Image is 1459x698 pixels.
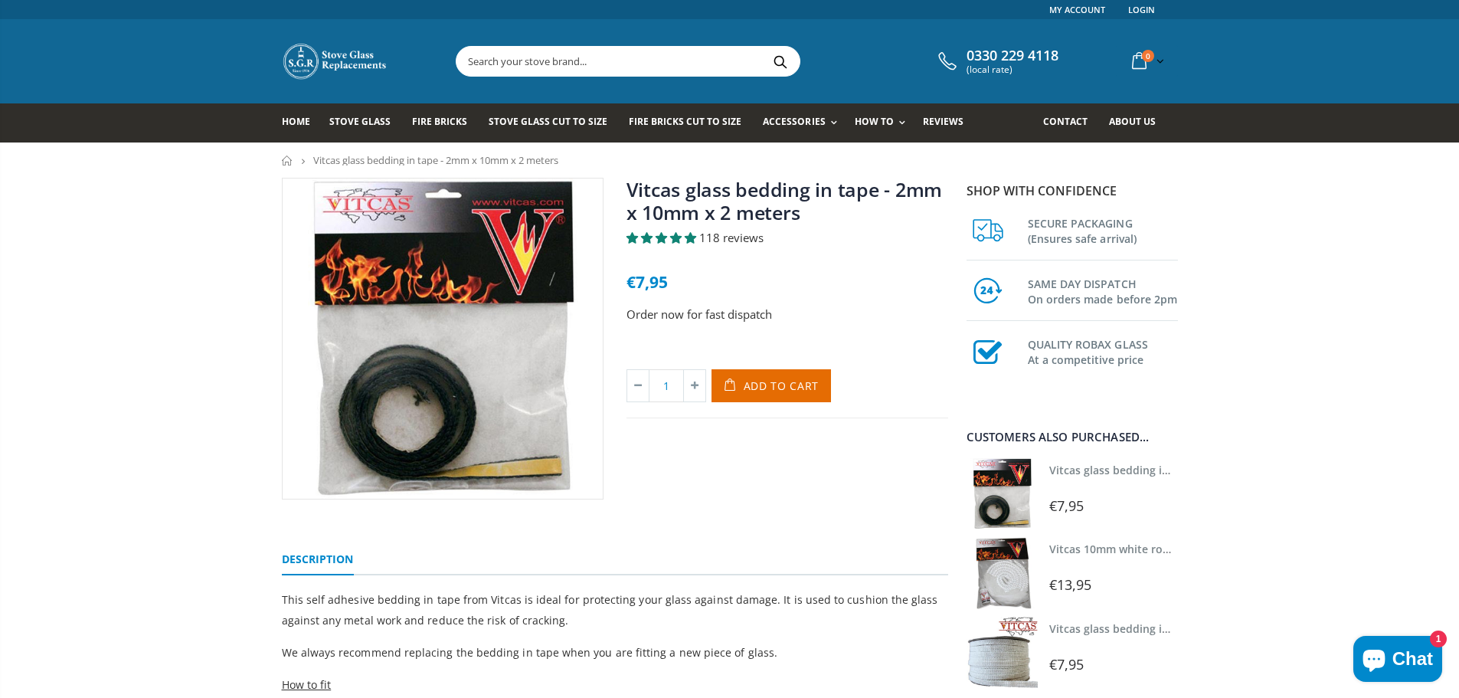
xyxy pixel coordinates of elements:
[1049,655,1084,673] span: €7,95
[489,103,619,143] a: Stove Glass Cut To Size
[629,115,741,128] span: Fire Bricks Cut To Size
[282,103,322,143] a: Home
[626,306,948,323] p: Order now for fast dispatch
[1349,636,1447,686] inbox-online-store-chat: Shopify online store chat
[855,115,894,128] span: How To
[712,369,832,402] button: Add to Cart
[313,153,558,167] span: Vitcas glass bedding in tape - 2mm x 10mm x 2 meters
[282,589,948,631] p: This self adhesive bedding in tape from Vitcas is ideal for protecting your glass against damage....
[744,378,819,393] span: Add to Cart
[763,103,844,143] a: Accessories
[855,103,913,143] a: How To
[967,537,1038,608] img: Vitcas white rope, glue and gloves kit 10mm
[626,230,699,245] span: 4.85 stars
[967,48,1058,64] span: 0330 229 4118
[1049,575,1092,594] span: €13,95
[1126,46,1167,76] a: 0
[1109,103,1167,143] a: About us
[1049,463,1335,477] a: Vitcas glass bedding in tape - 2mm x 10mm x 2 meters
[1049,542,1349,556] a: Vitcas 10mm white rope kit - includes rope seal and glue!
[282,156,293,165] a: Home
[763,115,825,128] span: Accessories
[934,48,1058,75] a: 0330 229 4118 (local rate)
[967,617,1038,688] img: Vitcas stove glass bedding in tape
[1028,334,1178,368] h3: QUALITY ROBAX GLASS At a competitive price
[329,115,391,128] span: Stove Glass
[626,271,668,293] span: €7,95
[699,230,764,245] span: 118 reviews
[967,182,1178,200] p: Shop with confidence
[967,458,1038,529] img: Vitcas stove glass bedding in tape
[626,176,943,225] a: Vitcas glass bedding in tape - 2mm x 10mm x 2 meters
[1043,103,1099,143] a: Contact
[1142,50,1154,62] span: 0
[1028,213,1178,247] h3: SECURE PACKAGING (Ensures safe arrival)
[1109,115,1156,128] span: About us
[456,47,971,76] input: Search your stove brand...
[967,64,1058,75] span: (local rate)
[923,115,963,128] span: Reviews
[1043,115,1088,128] span: Contact
[1049,621,1375,636] a: Vitcas glass bedding in tape - 2mm x 15mm x 2 meters (White)
[282,115,310,128] span: Home
[1028,274,1178,307] h3: SAME DAY DISPATCH On orders made before 2pm
[629,103,753,143] a: Fire Bricks Cut To Size
[412,103,479,143] a: Fire Bricks
[282,42,389,80] img: Stove Glass Replacement
[329,103,402,143] a: Stove Glass
[282,642,948,663] p: We always recommend replacing the bedding in tape when you are fitting a new piece of glass.
[412,115,467,128] span: Fire Bricks
[764,47,798,76] button: Search
[967,431,1178,443] div: Customers also purchased...
[489,115,607,128] span: Stove Glass Cut To Size
[282,677,332,692] span: How to fit
[923,103,975,143] a: Reviews
[282,545,354,575] a: Description
[1049,496,1084,515] span: €7,95
[283,179,603,499] img: vitcas-stove-tape-self-adhesive-black_800x_crop_center.jpg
